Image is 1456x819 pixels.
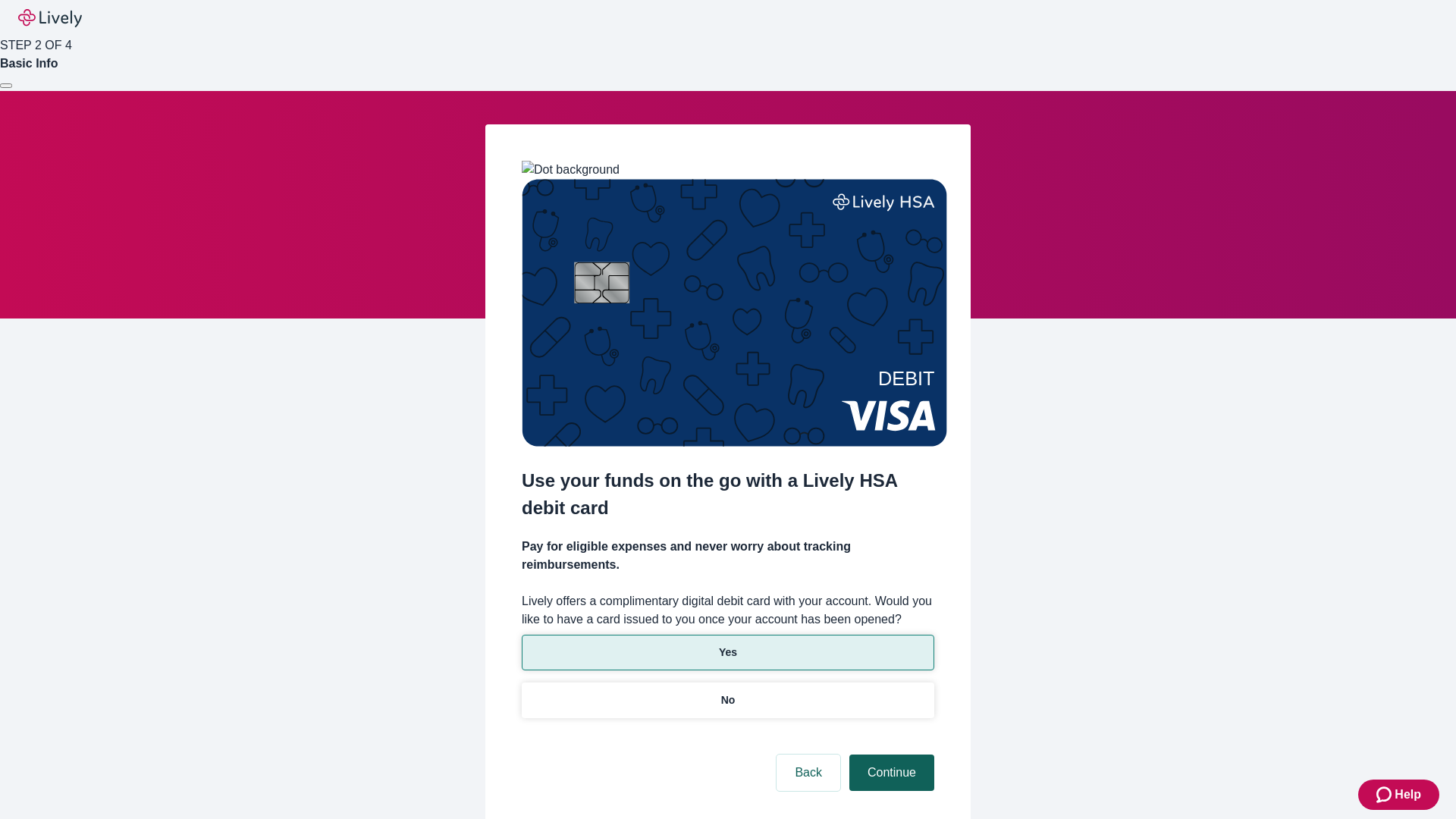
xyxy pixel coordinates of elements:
[1358,780,1439,810] button: Zendesk support iconHelp
[18,9,82,27] img: Lively
[777,755,840,791] button: Back
[522,682,934,718] button: No
[1376,786,1395,804] svg: Zendesk support icon
[522,467,934,522] h2: Use your funds on the go with a Lively HSA debit card
[849,755,934,791] button: Continue
[522,592,934,629] label: Lively offers a complimentary digital debit card with your account. Would you like to have a card...
[522,161,620,179] img: Dot background
[522,179,947,447] img: Debit card
[522,538,934,574] h4: Pay for eligible expenses and never worry about tracking reimbursements.
[719,645,737,661] p: Yes
[721,692,736,708] p: No
[522,635,934,670] button: Yes
[1395,786,1421,804] span: Help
